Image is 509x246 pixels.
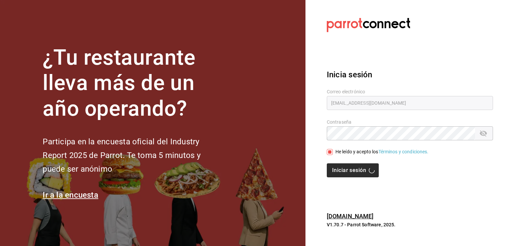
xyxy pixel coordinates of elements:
[43,45,223,122] h1: ¿Tu restaurante lleva más de un año operando?
[327,213,374,220] a: [DOMAIN_NAME]
[327,119,493,124] label: Contraseña
[43,190,98,200] a: Ir a la encuesta
[378,149,429,154] a: Términos y condiciones.
[327,221,493,228] p: V1.70.7 - Parrot Software, 2025.
[335,148,429,155] div: He leído y acepto los
[327,69,493,81] h3: Inicia sesión
[43,135,223,176] h2: Participa en la encuesta oficial del Industry Report 2025 de Parrot. Te toma 5 minutos y puede se...
[327,89,493,94] label: Correo electrónico
[327,96,493,110] input: Ingresa tu correo electrónico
